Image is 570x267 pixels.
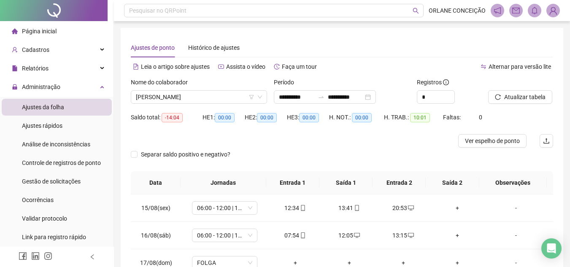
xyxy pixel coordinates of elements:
[353,205,360,211] span: mobile
[249,94,254,100] span: filter
[22,178,81,185] span: Gestão de solicitações
[197,202,252,214] span: 06:00 - 12:00 | 13:00 - 15:00
[543,138,550,144] span: upload
[275,231,316,240] div: 07:54
[407,232,414,238] span: desktop
[257,113,277,122] span: 00:00
[12,65,18,71] span: file
[266,171,319,194] th: Entrada 1
[22,159,101,166] span: Controle de registros de ponto
[491,231,541,240] div: -
[329,203,370,213] div: 13:41
[140,259,172,266] span: 17/08(dom)
[275,203,316,213] div: 12:34
[318,94,324,100] span: to
[138,150,234,159] span: Separar saldo positivo e negativo?
[133,64,139,70] span: file-text
[131,113,203,122] div: Saldo total:
[319,171,373,194] th: Saída 1
[504,92,546,102] span: Atualizar tabela
[131,171,181,194] th: Data
[489,63,551,70] span: Alternar para versão lite
[141,205,170,211] span: 15/08(sex)
[22,65,49,72] span: Relatórios
[410,113,430,122] span: 10:01
[407,205,414,211] span: desktop
[141,232,171,239] span: 16/08(sáb)
[486,178,540,187] span: Observações
[299,232,306,238] span: mobile
[541,238,562,259] div: Open Intercom Messenger
[384,113,443,122] div: H. TRAB.:
[162,113,183,122] span: -14:04
[417,78,449,87] span: Registros
[226,63,265,70] span: Assista o vídeo
[188,44,240,51] span: Histórico de ajustes
[203,113,245,122] div: HE 1:
[494,7,501,14] span: notification
[22,84,60,90] span: Administração
[22,28,57,35] span: Página inicial
[274,64,280,70] span: history
[44,252,52,260] span: instagram
[318,94,324,100] span: swap-right
[197,229,252,242] span: 06:00 - 12:00 | 13:00 - 15:00
[299,205,306,211] span: mobile
[22,46,49,53] span: Cadastros
[443,79,449,85] span: info-circle
[383,203,424,213] div: 20:53
[131,44,175,51] span: Ajustes de ponto
[31,252,40,260] span: linkedin
[22,104,64,111] span: Ajustes da folha
[329,113,384,122] div: H. NOT.:
[479,114,482,121] span: 0
[141,63,210,70] span: Leia o artigo sobre ajustes
[131,78,193,87] label: Nome do colaborador
[512,7,520,14] span: mail
[22,234,86,240] span: Link para registro rápido
[89,254,95,260] span: left
[22,141,90,148] span: Análise de inconsistências
[437,231,478,240] div: +
[12,28,18,34] span: home
[481,64,486,70] span: swap
[274,78,300,87] label: Período
[491,203,541,213] div: -
[547,4,559,17] img: 93164
[458,134,527,148] button: Ver espelho de ponto
[19,252,27,260] span: facebook
[22,122,62,129] span: Ajustes rápidos
[443,114,462,121] span: Faltas:
[257,94,262,100] span: down
[181,171,266,194] th: Jornadas
[373,171,426,194] th: Entrada 2
[12,47,18,53] span: user-add
[22,215,67,222] span: Validar protocolo
[426,171,479,194] th: Saída 2
[282,63,317,70] span: Faça um tour
[299,113,319,122] span: 00:00
[22,197,54,203] span: Ocorrências
[429,6,486,15] span: ORLANE CONCEIÇÃO
[465,136,520,146] span: Ver espelho de ponto
[215,113,235,122] span: 00:00
[479,171,547,194] th: Observações
[136,91,262,103] span: VANESSA DE LIMA
[218,64,224,70] span: youtube
[352,113,372,122] span: 00:00
[495,94,501,100] span: reload
[353,232,360,238] span: desktop
[531,7,538,14] span: bell
[12,84,18,90] span: lock
[329,231,370,240] div: 12:05
[488,90,552,104] button: Atualizar tabela
[245,113,287,122] div: HE 2:
[383,231,424,240] div: 13:15
[413,8,419,14] span: search
[437,203,478,213] div: +
[287,113,329,122] div: HE 3:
